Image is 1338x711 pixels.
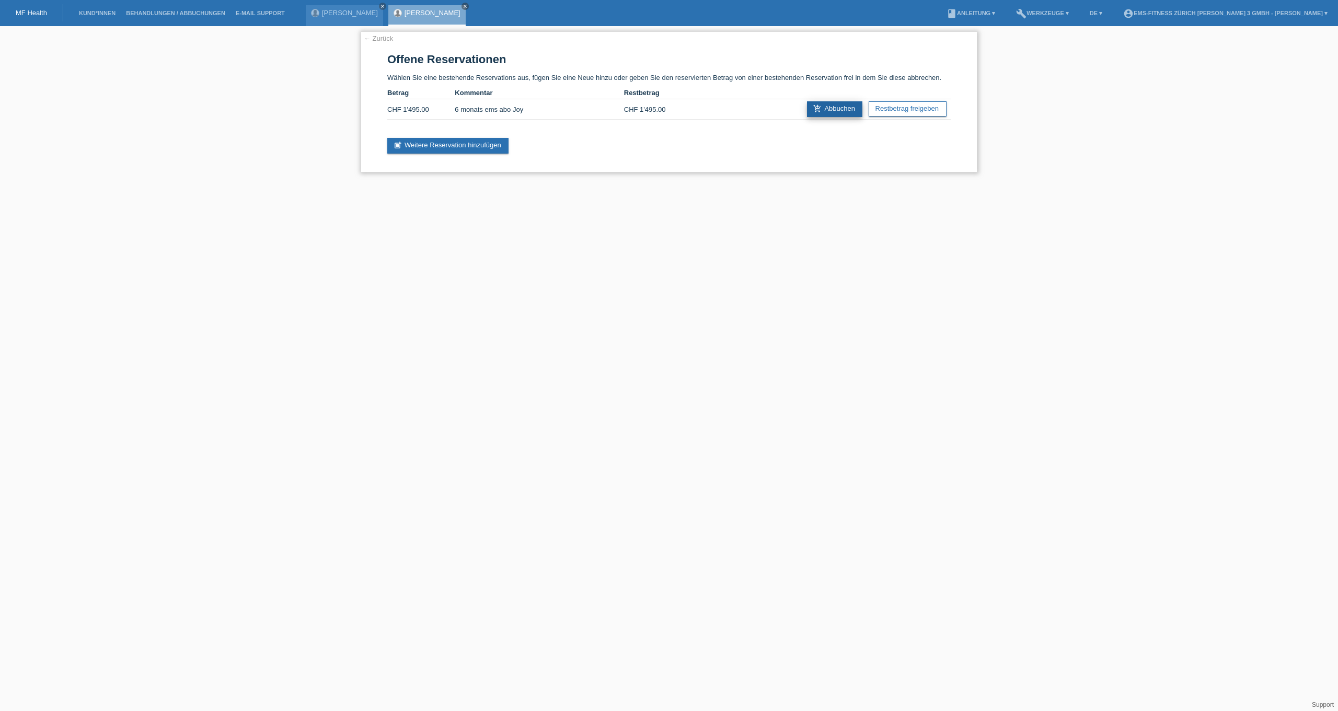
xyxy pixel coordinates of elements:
h1: Offene Reservationen [387,53,951,66]
i: add_shopping_cart [813,104,822,113]
i: account_circle [1123,8,1134,19]
a: account_circleEMS-Fitness Zürich [PERSON_NAME] 3 GmbH - [PERSON_NAME] ▾ [1118,10,1333,16]
i: book [947,8,957,19]
a: Kund*innen [74,10,121,16]
i: post_add [394,141,402,149]
a: bookAnleitung ▾ [941,10,1000,16]
i: close [380,4,385,9]
a: post_addWeitere Reservation hinzufügen [387,138,509,154]
a: close [379,3,386,10]
i: build [1016,8,1026,19]
a: buildWerkzeuge ▾ [1011,10,1074,16]
i: close [463,4,468,9]
th: Restbetrag [624,87,691,99]
a: [PERSON_NAME] [405,9,460,17]
div: Wählen Sie eine bestehende Reservations aus, fügen Sie eine Neue hinzu oder geben Sie den reservi... [361,31,977,172]
a: DE ▾ [1085,10,1108,16]
td: CHF 1'495.00 [624,99,691,120]
a: Behandlungen / Abbuchungen [121,10,230,16]
a: Support [1312,701,1334,708]
th: Kommentar [455,87,624,99]
a: ← Zurück [364,34,393,42]
td: CHF 1'495.00 [387,99,455,120]
a: MF Health [16,9,47,17]
a: Restbetrag freigeben [869,101,947,116]
td: 6 monats ems abo Joy [455,99,624,120]
th: Betrag [387,87,455,99]
a: E-Mail Support [230,10,290,16]
a: add_shopping_cartAbbuchen [807,101,862,117]
a: [PERSON_NAME] [322,9,378,17]
a: close [462,3,469,10]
